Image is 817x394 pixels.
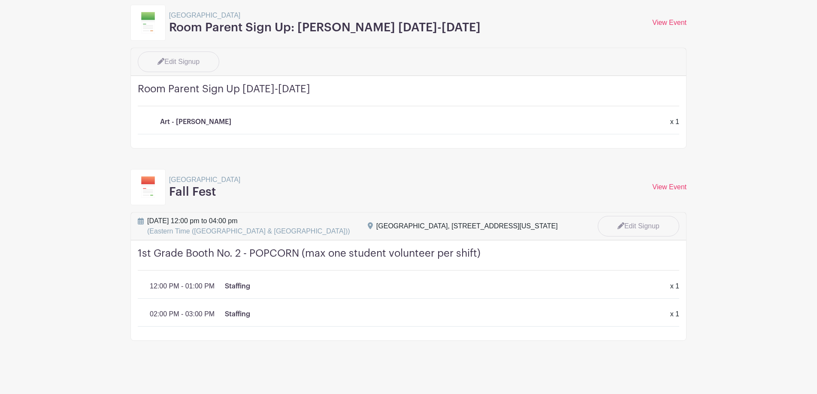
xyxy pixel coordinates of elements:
[150,281,215,291] p: 12:00 PM - 01:00 PM
[138,83,679,106] h4: Room Parent Sign Up [DATE]-[DATE]
[138,247,679,271] h4: 1st Grade Booth No. 2 - POPCORN (max one student volunteer per shift)
[150,309,215,319] p: 02:00 PM - 03:00 PM
[598,216,679,236] a: Edit Signup
[665,117,684,127] div: x 1
[652,19,687,26] a: View Event
[141,176,155,198] img: template1-1d21723ccb758f65a6d8259e202d49bdc7f234ccb9e8d82b8a0d19d031dd5428.svg
[141,12,155,33] img: template4-4fa77872b5a3156684b3ceb5b8e0c93b307171881f4eefff150f5694a20bdfd8.svg
[225,281,250,291] p: Staffing
[376,221,558,231] div: [GEOGRAPHIC_DATA], [STREET_ADDRESS][US_STATE]
[138,52,219,72] a: Edit Signup
[169,185,241,200] h3: Fall Fest
[169,10,481,21] p: [GEOGRAPHIC_DATA]
[169,21,481,35] h3: Room Parent Sign Up: [PERSON_NAME] [DATE]-[DATE]
[147,227,350,235] span: (Eastern Time ([GEOGRAPHIC_DATA] & [GEOGRAPHIC_DATA]))
[652,183,687,191] a: View Event
[225,309,250,319] p: Staffing
[147,216,350,236] span: [DATE] 12:00 pm to 04:00 pm
[665,281,684,291] div: x 1
[665,309,684,319] div: x 1
[169,175,241,185] p: [GEOGRAPHIC_DATA]
[160,117,231,127] p: Art - [PERSON_NAME]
